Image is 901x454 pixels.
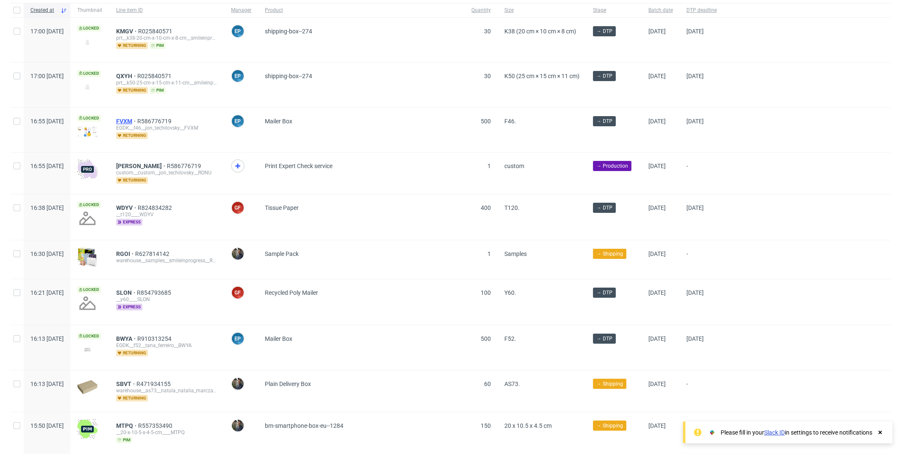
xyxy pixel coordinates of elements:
span: K50 (25 cm × 15 cm × 11 cm) [504,73,580,79]
a: R627814142 [135,250,171,257]
span: 100 [481,289,491,296]
span: R854793685 [137,289,173,296]
img: version_two_editor_design [77,36,98,48]
div: warehouse__samples__smileinprogress__RGOI [116,257,218,264]
span: - [686,163,717,184]
span: → DTP [596,72,612,80]
span: → Production [596,162,628,170]
div: __t120____WDYV [116,211,218,218]
a: BWYA [116,335,137,342]
span: Product [265,7,458,14]
span: [DATE] [648,335,666,342]
img: version_two_editor_design [77,81,98,92]
span: Created at [30,7,57,14]
span: shipping-box--274 [265,73,312,79]
span: 1 [487,250,491,257]
span: [DATE] [686,28,704,35]
span: pim [150,87,166,94]
a: RGOI [116,250,135,257]
a: R557353490 [138,422,174,429]
figcaption: GF [232,202,244,214]
span: 500 [481,118,491,125]
img: Maciej Sobola [232,420,244,432]
img: no_design.png [77,293,98,313]
span: returning [116,177,148,184]
span: - [686,250,717,269]
span: express [116,219,142,226]
span: Stage [593,7,635,14]
span: [DATE] [648,73,666,79]
img: version_two_editor_data [77,126,98,137]
a: QXYH [116,73,137,79]
span: shipping-box--274 [265,28,312,35]
figcaption: EP [232,25,244,37]
div: __20-x-10-5-x-4-5-cm____MTPQ [116,429,218,436]
span: pim [150,42,166,49]
span: [DATE] [648,422,666,429]
span: AS73. [504,381,520,387]
span: Manager [231,7,251,14]
span: custom [504,163,524,169]
figcaption: EP [232,333,244,345]
span: Recycled Poly Mailer [265,289,318,296]
span: [DATE] [686,204,704,211]
span: 17:00 [DATE] [30,73,64,79]
span: [DATE] [686,118,704,125]
div: prt__k38-20-cm-x-10-cm-x-8-cm__smileinprogress__KMGV [116,35,218,41]
span: 1 [487,163,491,169]
a: SLON [116,289,137,296]
span: returning [116,395,148,402]
span: [DATE] [648,250,666,257]
span: [DATE] [648,118,666,125]
span: R586776719 [137,118,173,125]
a: FVXM [116,118,137,125]
span: → DTP [596,289,612,296]
a: R910313254 [137,335,173,342]
span: Sample Pack [265,250,299,257]
div: __y60____SLON [116,296,218,303]
span: F52. [504,335,516,342]
span: [DATE] [686,289,704,296]
span: [DATE] [686,73,704,79]
span: → DTP [596,335,612,343]
div: warehouse__as73__natula_natalia_marczak__SBVT [116,387,218,394]
span: Mailer Box [265,335,292,342]
figcaption: GF [232,287,244,299]
span: express [116,304,142,310]
span: DTP deadline [686,7,717,14]
span: Locked [77,70,101,77]
span: MTPQ [116,422,138,429]
span: 20 x 10.5 x 4.5 cm [504,422,552,429]
span: Locked [77,115,101,122]
span: 16:13 [DATE] [30,381,64,387]
span: Y60. [504,289,516,296]
span: 16:21 [DATE] [30,289,64,296]
a: Slack ID [764,429,785,436]
div: custom__custom__jon_techilovsky__RONU [116,169,218,176]
a: [PERSON_NAME] [116,163,167,169]
span: Tissue Paper [265,204,299,211]
span: → DTP [596,204,612,212]
a: R025840571 [138,28,174,35]
a: KMGV [116,28,138,35]
span: → DTP [596,117,612,125]
span: Mailer Box [265,118,292,125]
span: R025840571 [137,73,173,79]
span: K38 (20 cm × 10 cm × 8 cm) [504,28,576,35]
span: Samples [504,250,527,257]
img: plain-eco.9b3ba858dad33fd82c36.png [77,380,98,394]
a: SBVT [116,381,136,387]
span: 150 [481,422,491,429]
figcaption: EP [232,70,244,82]
a: R471934155 [136,381,172,387]
span: Locked [77,201,101,208]
span: 400 [481,204,491,211]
